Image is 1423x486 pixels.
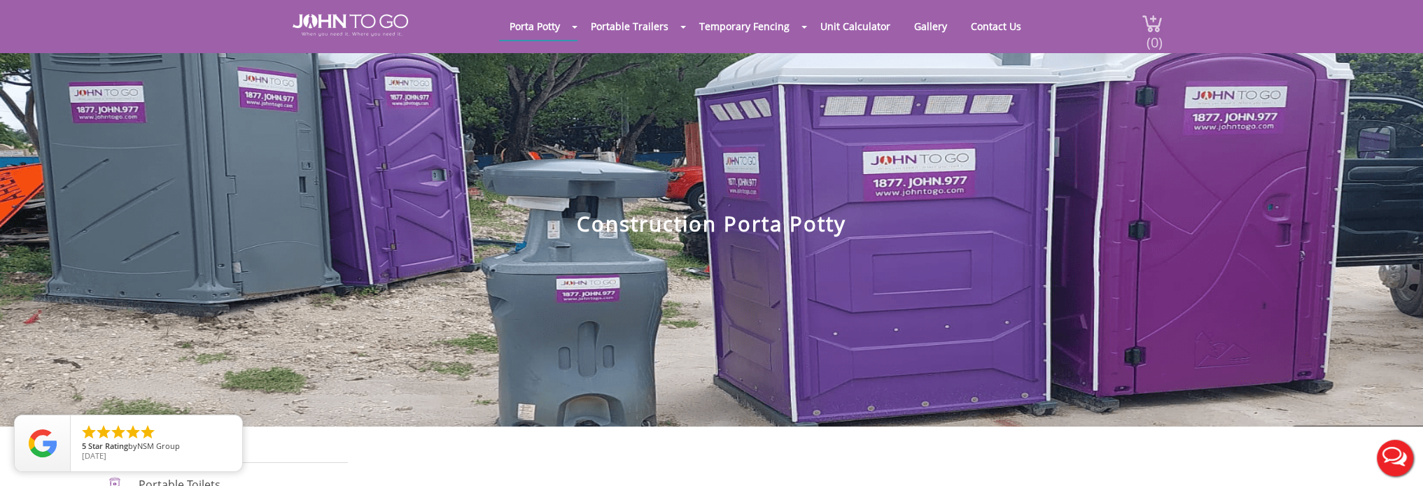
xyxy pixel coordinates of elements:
[293,14,408,36] img: JOHN to go
[110,424,127,441] li: 
[139,424,156,441] li: 
[580,13,679,40] a: Portable Trailers
[82,441,86,451] span: 5
[125,424,141,441] li: 
[499,13,570,40] a: Porta Potty
[1146,22,1163,52] span: (0)
[810,13,901,40] a: Unit Calculator
[95,424,112,441] li: 
[80,424,97,441] li: 
[689,13,800,40] a: Temporary Fencing
[904,13,958,40] a: Gallery
[1367,430,1423,486] button: Live Chat
[88,441,128,451] span: Star Rating
[960,13,1032,40] a: Contact Us
[82,450,106,461] span: [DATE]
[29,429,57,457] img: Review Rating
[1142,14,1163,33] img: cart a
[82,442,231,452] span: by
[137,441,180,451] span: NSM Group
